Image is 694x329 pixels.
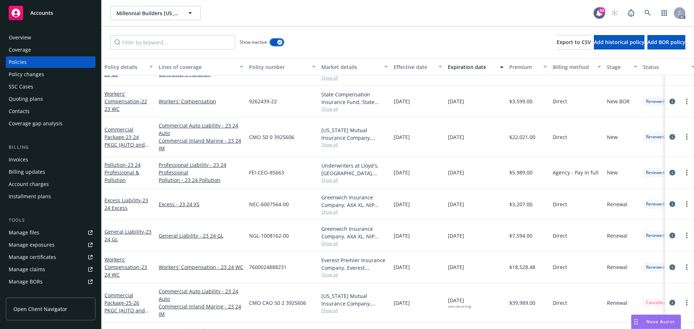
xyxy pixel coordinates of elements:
a: Report a Bug [624,6,638,20]
a: more [682,97,691,106]
span: Accounts [30,10,53,16]
div: Coverage gap analysis [9,118,63,129]
span: [DATE] [448,169,464,176]
span: [DATE] [448,263,464,271]
a: more [682,168,691,177]
a: SSC Cases [6,81,95,92]
span: Nova Assist [646,319,675,325]
a: Coverage gap analysis [6,118,95,129]
span: CMO CAO 50 2 3925606 [249,299,306,307]
a: circleInformation [668,133,677,141]
a: Manage certificates [6,251,95,263]
a: Invoices [6,154,95,165]
span: Direct [553,200,567,208]
span: Show all [321,142,388,148]
span: [DATE] [394,133,410,141]
div: Manage certificates [9,251,56,263]
a: Manage BORs [6,276,95,287]
button: Nova Assist [631,315,681,329]
div: State Compensation Insurance Fund, State Compensation Insurance Fund (SCIF) [321,91,388,106]
span: NGL-1008162-00 [249,232,289,239]
span: Direct [553,299,567,307]
span: [DATE] [394,299,410,307]
a: Commercial Package [104,126,145,156]
a: circleInformation [668,231,677,240]
div: [US_STATE] Mutual Insurance Company, [US_STATE] Mutual Insurance [321,292,388,307]
a: Installment plans [6,191,95,202]
a: Switch app [657,6,672,20]
a: Summary of insurance [6,288,95,300]
div: Billing [6,144,95,151]
a: Professional Liability - 23 24 Professional [159,161,243,176]
a: Commercial Inland Marine - 23 24 IM [159,303,243,318]
div: Status [643,63,687,71]
button: Market details [318,58,391,75]
div: Coverage [9,44,31,56]
a: circleInformation [668,97,677,106]
a: Commercial Auto Liability - 23 24 Auto [159,122,243,137]
a: Manage exposures [6,239,95,251]
a: circleInformation [668,200,677,208]
span: Renewed [646,264,664,270]
div: Manage BORs [9,276,43,287]
span: Renewed [646,134,664,140]
span: New BOR [607,98,630,105]
span: [DATE] [394,232,410,239]
span: Renewal [607,200,627,208]
button: Premium [506,58,550,75]
span: Direct [553,133,567,141]
div: Manage files [9,227,39,238]
span: Add BOR policy [647,39,685,46]
span: - 23 24 GL [104,228,151,243]
div: Overview [9,32,31,43]
button: Billing method [550,58,604,75]
button: Export to CSV [557,35,591,49]
div: Tools [6,217,95,224]
button: Stage [604,58,640,75]
div: 69 [599,7,605,14]
span: $18,528.48 [509,263,535,271]
a: General Liability [104,228,151,243]
span: Show all [321,240,388,246]
button: Millennial Builders [US_STATE], Inc. [110,6,201,20]
a: Search [641,6,655,20]
span: Add historical policy [594,39,644,46]
span: Agency - Pay in full [553,169,599,176]
a: Workers' Compensation - 23 24 WC [159,263,243,271]
span: Show all [321,177,388,183]
a: Workers' Compensation [104,256,147,278]
div: Summary of insurance [9,288,64,300]
span: NEC-6007564-00 [249,200,289,208]
button: Effective date [391,58,445,75]
div: Lines of coverage [159,63,235,71]
a: General Liability [104,63,151,78]
a: more [682,263,691,272]
span: - 22 23 GL [104,63,151,78]
span: - 23 24 Excess [104,197,148,211]
a: Policy changes [6,69,95,80]
div: Premium [509,63,539,71]
span: Show all [321,307,388,313]
span: [DATE] [394,98,410,105]
a: Pollution - 23 24 Pollution [159,176,243,184]
span: New [607,169,618,176]
button: Policy details [102,58,156,75]
div: Contacts [9,105,30,117]
div: Policy number [249,63,308,71]
span: [DATE] [394,263,410,271]
div: Expiration date [448,63,496,71]
a: circleInformation [668,298,677,307]
div: Manage exposures [9,239,55,251]
span: Renewal [607,263,627,271]
div: Quoting plans [9,93,43,105]
a: Coverage [6,44,95,56]
div: Market details [321,63,380,71]
a: more [682,231,691,240]
span: Renewal [607,232,627,239]
button: Lines of coverage [156,58,246,75]
div: Effective date [394,63,434,71]
div: Policy details [104,63,145,71]
input: Filter by keyword... [110,35,235,49]
a: Commercial Auto Liability - 23 24 Auto [159,287,243,303]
